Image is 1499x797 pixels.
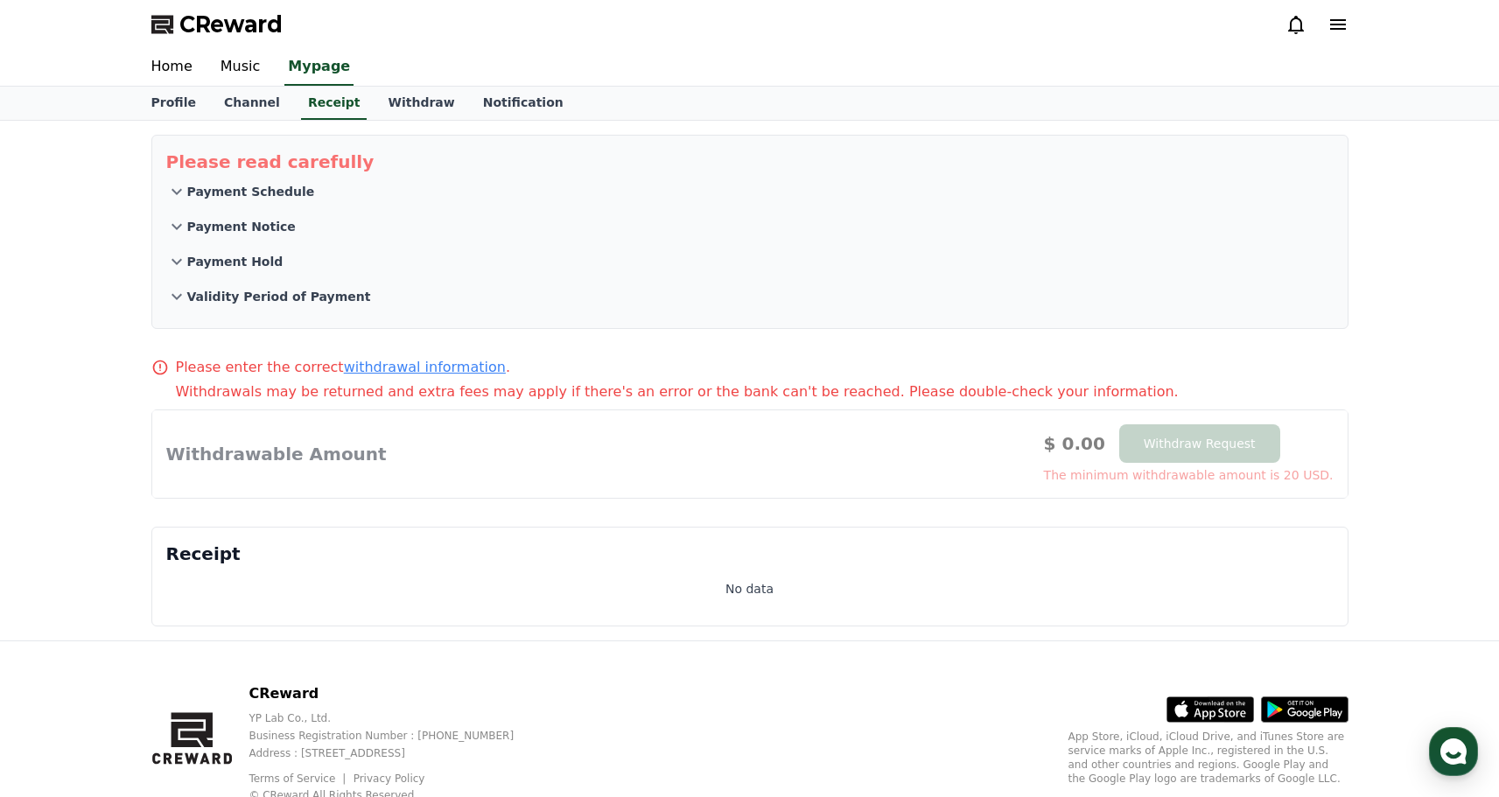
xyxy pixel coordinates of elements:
span: Settings [259,581,302,595]
span: CReward [179,10,283,38]
a: Terms of Service [249,773,348,785]
p: Business Registration Number : [PHONE_NUMBER] [249,729,542,743]
button: Payment Notice [166,209,1334,244]
a: Privacy Policy [354,773,425,785]
p: Please read carefully [166,150,1334,174]
a: Channel [210,87,294,120]
button: Payment Schedule [166,174,1334,209]
p: Validity Period of Payment [187,288,371,305]
button: Payment Hold [166,244,1334,279]
a: Home [137,49,207,86]
a: Profile [137,87,210,120]
p: Payment Hold [187,253,284,270]
p: Please enter the correct . [176,357,510,378]
p: Withdrawals may be returned and extra fees may apply if there's an error or the bank can't be rea... [176,381,1348,402]
a: withdrawal information [344,359,506,375]
p: Payment Notice [187,218,296,235]
span: Messages [145,582,197,596]
a: Notification [469,87,578,120]
a: Mypage [284,49,354,86]
p: Address : [STREET_ADDRESS] [249,746,542,760]
a: Home [5,555,116,598]
a: Withdraw [374,87,468,120]
a: Settings [226,555,336,598]
p: CReward [249,683,542,704]
a: Receipt [301,87,368,120]
a: Messages [116,555,226,598]
a: Music [207,49,275,86]
p: Payment Schedule [187,183,315,200]
span: Home [45,581,75,595]
button: Validity Period of Payment [166,279,1334,314]
p: Receipt [166,542,1334,566]
p: YP Lab Co., Ltd. [249,711,542,725]
p: No data [725,580,774,598]
a: CReward [151,10,283,38]
p: App Store, iCloud, iCloud Drive, and iTunes Store are service marks of Apple Inc., registered in ... [1068,730,1348,786]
